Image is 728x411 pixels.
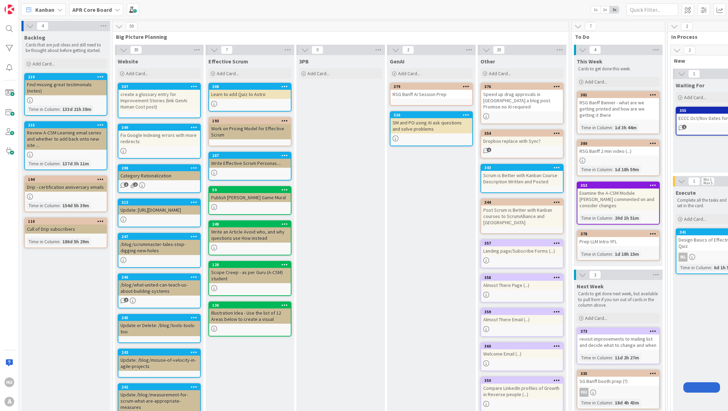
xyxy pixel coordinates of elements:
b: APR Core Board [72,6,112,13]
div: Time in Column [579,399,612,406]
div: 358 [481,274,563,281]
div: 128 [212,262,291,267]
div: 354Dropbox replace with Sync? [481,130,563,146]
div: Find missing great testimonials (notes) [25,80,107,95]
div: 343 [481,165,563,171]
div: 376Speed up drug approvals in [GEOGRAPHIC_DATA] a blog post. Promise no AI required [481,84,563,111]
div: 136 [209,302,291,308]
div: 350 [484,378,563,383]
span: : [60,238,61,245]
span: Big Picture Planning [116,33,560,40]
span: To Do [575,33,656,40]
span: : [612,250,613,258]
div: 358Almost There Page (...) [481,274,563,290]
a: 246/blog/what-united-can-teach-us-about-building-systems [118,273,201,308]
div: 1d 3h 44m [613,124,638,131]
div: 381 [577,92,659,98]
div: 20d 1h 51m [613,214,641,222]
div: 137d 3h 11m [61,160,91,167]
span: 4 [37,22,48,30]
div: Write Effective Scrum Personas.... [209,159,291,168]
div: 128Scope Creep - as per Guru (A-CSM) student [209,262,291,283]
span: 2 [681,22,693,30]
a: 353Examine the A-CSM Module [PERSON_NAME] commented on and consider changesTime in Column:20d 1h 51m [577,182,660,225]
span: 2 [684,46,695,54]
div: Write an Article Avoid who, and why questions use How instead [209,227,291,243]
a: 378Prep LLM Intro YFLTime in Column:1d 18h 15m [577,230,660,261]
div: Time in Column [579,166,612,173]
div: Drip - certification anniversary emails [25,183,107,192]
div: RSG Banff AI Session Prep [390,90,472,99]
a: 373revisit improvements to mailing list and decide what to change and whenTime in Column:11d 2h 27m [577,327,660,364]
span: Add Card... [585,315,607,321]
div: 154d 5h 39m [61,202,91,209]
div: A [5,397,14,406]
p: Cards to get done next week, but available to pull from if you run out of cards in the column above. [578,291,658,308]
div: 247 [122,234,200,239]
span: Add Card... [217,70,239,77]
div: 110Cull of Drip subscribers [25,218,107,234]
div: 376 [484,84,563,89]
div: 349 [122,125,200,130]
div: 357 [484,241,563,246]
a: 193Work on Pricing Model for Effective Scrum [208,117,291,146]
span: 3PB [299,58,309,65]
div: 59Publish [PERSON_NAME] Game Mural [209,187,291,202]
div: Time in Column [579,214,612,222]
div: 1d 18h 59m [613,166,641,173]
a: 354Dropbox replace with Sync? [480,130,564,158]
div: 215 [25,122,107,128]
div: 193Work on Pricing Model for Effective Scrum [209,118,291,139]
div: create a glossary entry for Improvement Stories (link GenAi Human Cost post) [118,90,200,111]
span: Execute [676,189,696,196]
div: 353Examine the A-CSM Module [PERSON_NAME] commented on and consider changes [577,182,659,210]
div: 246/blog/what-united-can-teach-us-about-building-systems [118,274,200,296]
div: 243 [118,349,200,356]
div: RSG Banff Banner - what are we getting printed and how are we getting it there [577,98,659,120]
span: Next Week [577,283,604,290]
div: Almost There Email (...) [481,315,563,324]
div: Learn to add Quiz to Astro [209,90,291,99]
img: Visit kanbanzone.com [5,5,14,14]
a: 110Cull of Drip subscribersTime in Column:186d 5h 29m [24,218,107,248]
div: 248 [209,221,291,227]
div: Illustration Idea - Use the list of 12 Areas below to create a visual [209,308,291,324]
span: 1 [682,125,686,129]
div: Time in Column [579,124,612,131]
div: 313 [122,200,200,205]
div: 343Scrum is Better with Kanban Course Description Written and Posted [481,165,563,186]
div: 335 [577,370,659,377]
div: 336 [394,113,472,117]
div: 358 [484,275,563,280]
div: 194Drip - certification anniversary emails [25,176,107,192]
span: Effective Scrum [208,58,248,65]
span: : [612,399,613,406]
a: 194Drip - certification anniversary emailsTime in Column:154d 5h 39m [24,176,107,212]
div: 353 [577,182,659,189]
div: Scrum is Better with Kanban Course Description Written and Posted [481,171,563,186]
span: Add Card... [33,61,55,67]
div: Time in Column [27,105,60,113]
div: 242 [118,384,200,390]
div: 1d 18h 15m [613,250,641,258]
div: 373 [581,329,659,334]
span: : [612,166,613,173]
div: 350 [481,377,563,384]
div: 360Welcome Email (...) [481,343,563,358]
span: 2 [402,46,414,54]
div: 335 [581,371,659,376]
span: Add Card... [684,94,706,100]
div: Almost There Page (...) [481,281,563,290]
div: 344 [484,200,563,205]
div: 133d 21h 38m [61,105,93,113]
div: 248 [212,222,291,227]
div: 336 [390,112,472,118]
div: HU [579,388,588,397]
div: Dropbox replace with Sync? [481,137,563,146]
a: 243Update: /blog/misuse-of-velocity-in-agile-projects [118,349,201,378]
div: 359 [484,309,563,314]
div: 349 [118,124,200,131]
a: 335SG Banff booth prep (?)HUTime in Column:18d 4h 43m [577,370,660,409]
a: 298Category Rationalization [118,164,201,193]
div: 298Category Rationalization [118,165,200,180]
